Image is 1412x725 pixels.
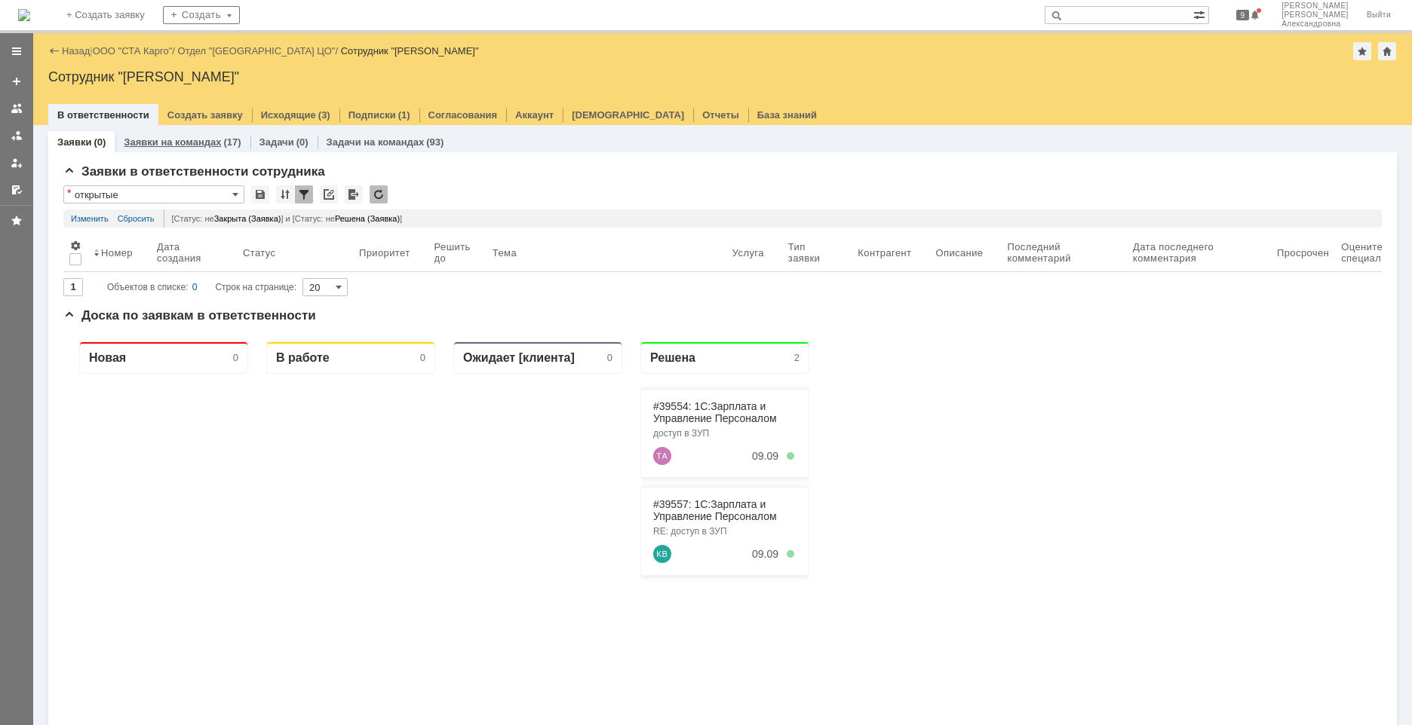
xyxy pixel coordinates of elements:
[320,185,338,203] div: Скопировать ссылку на список
[400,21,511,35] div: Ожидает [клиента]
[723,221,731,228] div: 5. Менее 100%
[259,136,294,148] a: Задачи
[107,282,188,292] span: Объектов в списке:
[723,123,731,130] div: 5. Менее 100%
[1007,241,1109,264] div: Последний комментарий
[590,71,714,95] a: #39554: 1C:Зарплата и Управление Персоналом
[731,23,736,34] div: 2
[341,45,479,57] div: Сотрудник "[PERSON_NAME]"
[5,69,29,93] a: Создать заявку
[157,241,219,264] div: Дата создания
[178,45,336,57] a: Отдел "[GEOGRAPHIC_DATA] ЦО"
[57,109,149,121] a: В ответственности
[587,21,632,35] div: Решена
[515,109,554,121] a: Аккаунт
[1127,234,1271,272] th: Дата последнего комментария
[590,197,733,207] div: RE: доступ в ЗУП
[26,21,63,35] div: Новая
[5,151,29,175] a: Мои заявки
[48,69,1397,84] div: Сотрудник "[PERSON_NAME]"
[18,9,30,21] img: logo
[163,6,240,24] div: Создать
[544,23,549,34] div: 0
[1282,2,1349,11] span: [PERSON_NAME]
[327,136,425,148] a: Задачи на командах
[101,247,133,258] div: Номер
[296,136,308,148] div: (0)
[426,136,444,148] div: (93)
[434,241,480,264] div: Решить до
[590,216,608,234] a: Карачаров Виктор
[87,234,151,272] th: Номер
[318,109,330,121] div: (3)
[93,45,173,57] a: ООО "СТА Карго"
[124,136,221,148] a: Заявки на командах
[178,45,341,57] div: /
[732,247,764,258] div: Услуга
[590,71,733,95] div: #39554: 1C:Зарплата и Управление Персоналом
[170,23,175,34] div: 0
[5,96,29,121] a: Заявки на командах
[852,234,929,272] th: Контрагент
[782,234,852,272] th: Тип заявки
[487,234,726,272] th: Тема
[590,169,733,193] div: #39557: 1C:Зарплата и Управление Персоналом
[164,210,1374,228] div: [Статус: не ] и [Статус: не ]
[18,9,30,21] a: Перейти на домашнюю страницу
[757,109,817,121] a: База знаний
[118,210,155,228] a: Сбросить
[398,109,410,121] div: (1)
[151,234,237,272] th: Дата создания
[572,109,684,121] a: [DEMOGRAPHIC_DATA]
[71,210,109,228] a: Изменить
[214,214,281,223] span: Закрыта (Заявка)
[93,45,178,57] div: /
[788,241,834,264] div: Тип заявки
[689,121,715,133] div: 09.09.2025
[1353,42,1371,60] div: Добавить в избранное
[1277,247,1329,258] div: Просрочен
[251,185,269,203] div: Сохранить вид
[63,308,316,323] span: Доска по заявкам в ответственности
[223,136,241,148] div: (17)
[590,99,733,109] div: доступ в ЗУП
[1378,42,1396,60] div: Сделать домашней страницей
[357,23,362,34] div: 0
[5,178,29,202] a: Мои согласования
[590,169,714,193] a: #39557: 1C:Зарплата и Управление Персоналом
[702,109,739,121] a: Отчеты
[493,247,517,258] div: Тема
[261,109,316,121] a: Исходящие
[935,247,983,258] div: Описание
[107,278,296,296] i: Строк на странице:
[67,188,71,198] div: Настройки списка отличаются от сохраненных в виде
[1282,20,1349,29] span: Александровна
[428,109,498,121] a: Согласования
[295,185,313,203] div: Фильтрация...
[5,124,29,148] a: Заявки в моей ответственности
[353,234,428,272] th: Приоритет
[590,118,608,136] a: Талдыкина Анна
[69,240,81,252] span: Настройки
[62,45,90,57] a: Назад
[167,109,243,121] a: Создать заявку
[57,136,91,148] a: Заявки
[858,247,911,258] div: Контрагент
[345,185,363,203] div: Экспорт списка
[276,185,294,203] div: Сортировка...
[90,44,92,56] div: |
[359,247,410,258] div: Приоритет
[689,219,715,231] div: 09.09.2025
[213,21,266,35] div: В работе
[94,136,106,148] div: (0)
[1282,11,1349,20] span: [PERSON_NAME]
[1133,241,1253,264] div: Дата последнего комментария
[192,278,198,296] div: 0
[1236,10,1250,20] span: 9
[370,185,388,203] div: Обновлять список
[1193,7,1208,21] span: Расширенный поиск
[237,234,353,272] th: Статус
[348,109,396,121] a: Подписки
[726,234,782,272] th: Услуга
[335,214,400,223] span: Решена (Заявка)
